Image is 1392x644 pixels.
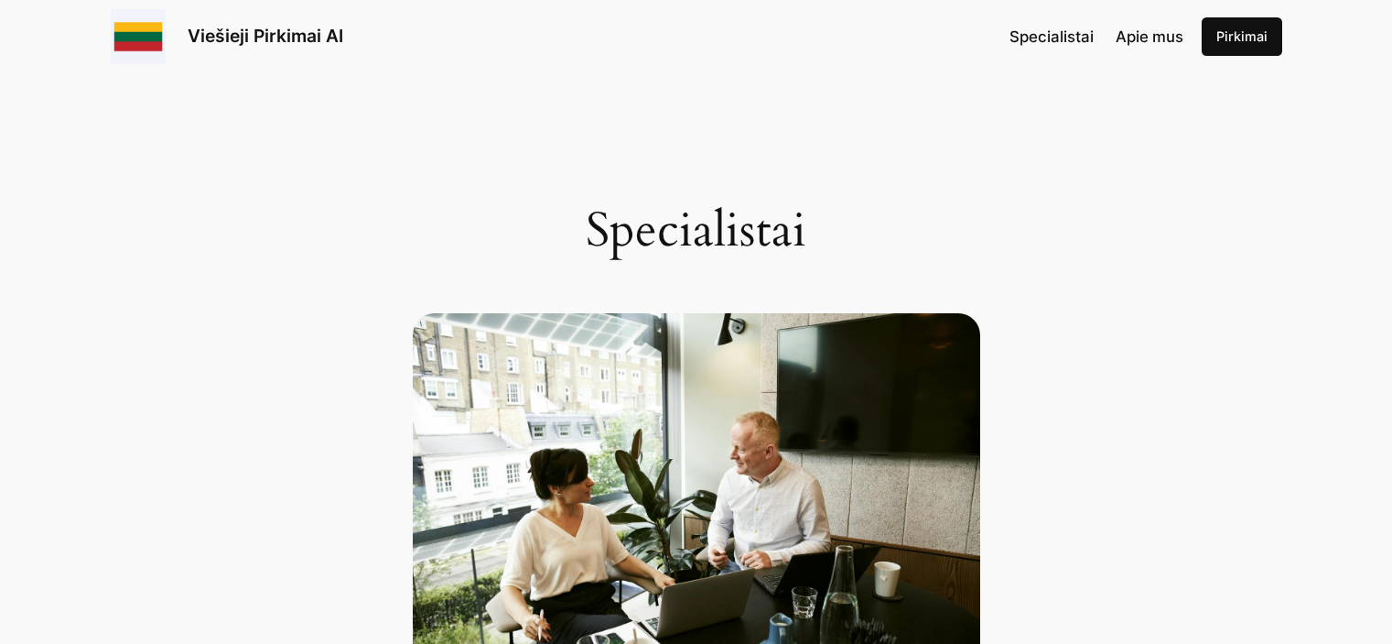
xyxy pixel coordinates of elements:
a: Viešieji Pirkimai AI [188,25,343,47]
a: Pirkimai [1202,17,1282,56]
nav: Navigation [1009,25,1183,49]
span: Apie mus [1116,27,1183,46]
a: Specialistai [1009,25,1094,49]
img: Viešieji pirkimai logo [111,9,166,64]
h1: Specialistai [413,203,980,258]
span: Specialistai [1009,27,1094,46]
a: Apie mus [1116,25,1183,49]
